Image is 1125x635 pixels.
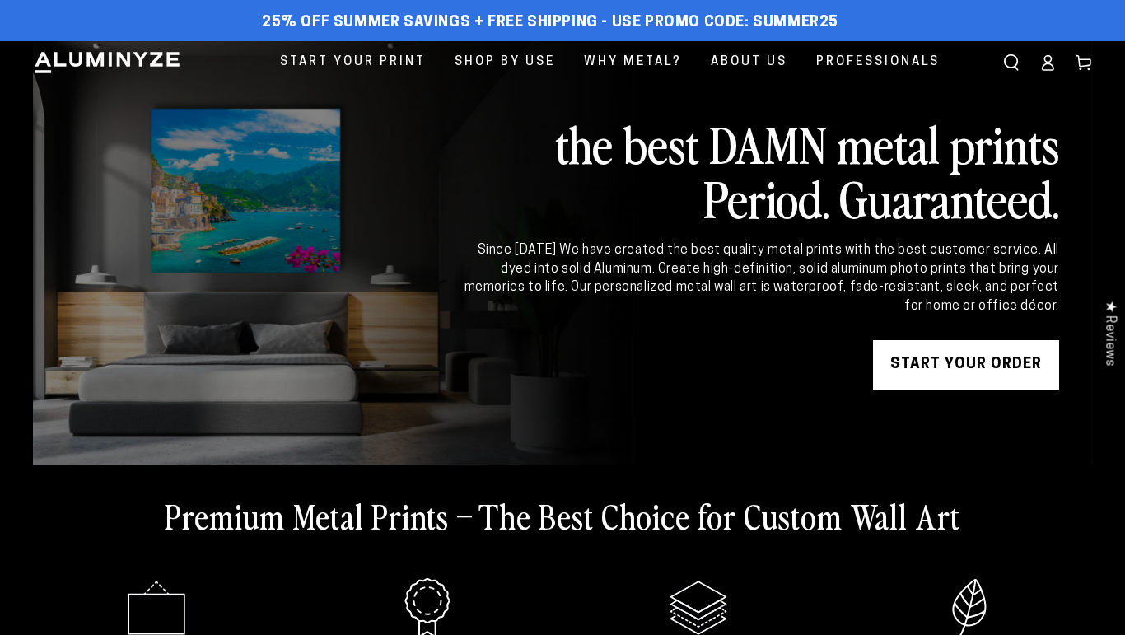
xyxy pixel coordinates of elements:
img: Aluminyze [33,50,181,75]
h2: Premium Metal Prints – The Best Choice for Custom Wall Art [165,494,960,537]
div: Since [DATE] We have created the best quality metal prints with the best customer service. All dy... [461,241,1059,315]
h2: the best DAMN metal prints Period. Guaranteed. [461,116,1059,225]
a: Shop By Use [442,41,567,83]
summary: Search our site [993,44,1029,81]
span: 25% off Summer Savings + Free Shipping - Use Promo Code: SUMMER25 [262,14,838,32]
a: Professionals [804,41,952,83]
span: Start Your Print [280,51,426,73]
a: Why Metal? [572,41,694,83]
span: Professionals [816,51,940,73]
span: About Us [711,51,787,73]
div: Click to open Judge.me floating reviews tab [1094,287,1125,379]
a: About Us [698,41,800,83]
span: Why Metal? [584,51,682,73]
span: Shop By Use [455,51,555,73]
a: START YOUR Order [873,340,1059,390]
a: Start Your Print [268,41,438,83]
